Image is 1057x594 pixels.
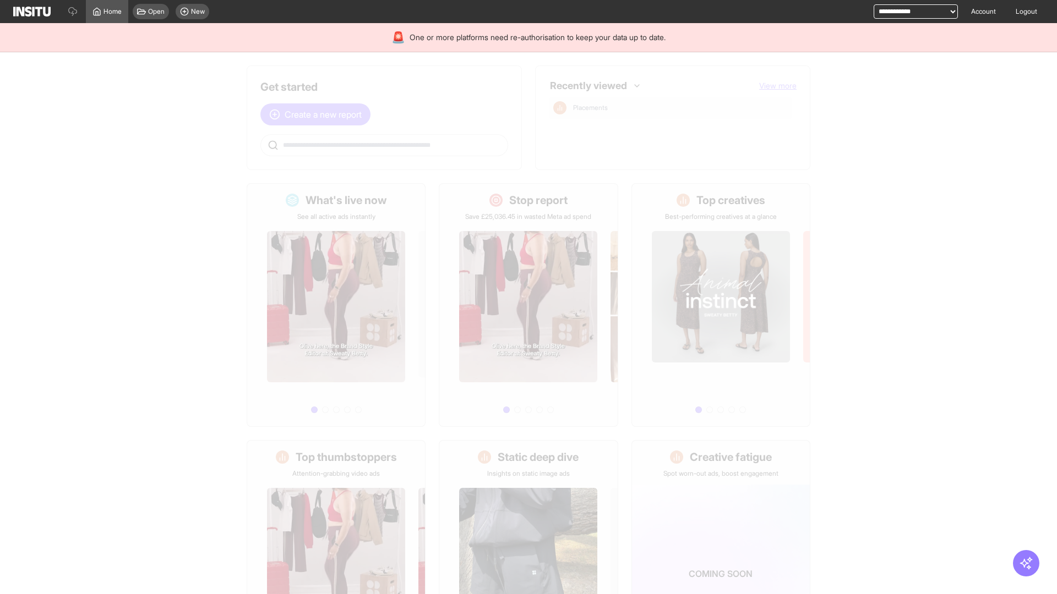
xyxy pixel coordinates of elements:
span: Home [103,7,122,16]
span: New [191,7,205,16]
div: 🚨 [391,30,405,45]
span: Open [148,7,165,16]
img: Logo [13,7,51,16]
span: One or more platforms need re-authorisation to keep your data up to date. [410,32,666,43]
